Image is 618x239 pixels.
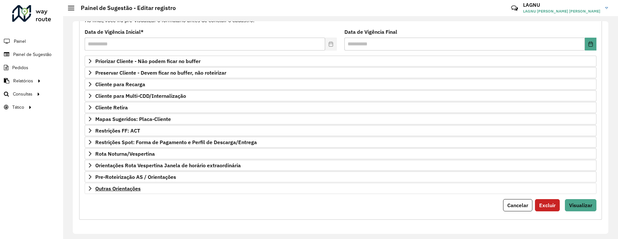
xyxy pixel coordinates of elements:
[85,160,596,171] a: Orientações Rota Vespertina Janela de horário extraordinária
[95,174,176,179] span: Pre-Roteirização AS / Orientações
[535,199,560,211] button: Excluir
[95,116,171,122] span: Mapas Sugeridos: Placa-Cliente
[344,28,397,36] label: Data de Vigência Final
[85,102,596,113] a: Cliente Retira
[74,5,176,12] h2: Painel de Sugestão - Editar registro
[85,137,596,148] a: Restrições Spot: Forma de Pagamento e Perfil de Descarga/Entrega
[85,114,596,124] a: Mapas Sugeridos: Placa-Cliente
[523,2,600,8] h3: LAGNU
[85,183,596,194] a: Outras Orientações
[13,51,51,58] span: Painel de Sugestão
[14,38,26,45] span: Painel
[503,199,532,211] button: Cancelar
[85,28,144,36] label: Data de Vigência Inicial
[85,148,596,159] a: Rota Noturna/Vespertina
[95,140,257,145] span: Restrições Spot: Forma de Pagamento e Perfil de Descarga/Entrega
[508,1,521,15] a: Contato Rápido
[95,128,140,133] span: Restrições FF: ACT
[585,38,596,51] button: Choose Date
[95,186,141,191] span: Outras Orientações
[95,82,145,87] span: Cliente para Recarga
[539,202,556,208] span: Excluir
[12,104,24,111] span: Tático
[85,67,596,78] a: Preservar Cliente - Devem ficar no buffer, não roteirizar
[95,105,128,110] span: Cliente Retira
[507,202,528,208] span: Cancelar
[85,125,596,136] a: Restrições FF: ACT
[95,70,226,75] span: Preservar Cliente - Devem ficar no buffer, não roteirizar
[85,56,596,67] a: Priorizar Cliente - Não podem ficar no buffer
[95,93,186,98] span: Cliente para Multi-CDD/Internalização
[13,91,33,97] span: Consultas
[95,59,201,64] span: Priorizar Cliente - Não podem ficar no buffer
[12,64,28,71] span: Pedidos
[85,171,596,182] a: Pre-Roteirização AS / Orientações
[569,202,592,208] span: Visualizar
[95,163,241,168] span: Orientações Rota Vespertina Janela de horário extraordinária
[565,199,596,211] button: Visualizar
[85,79,596,90] a: Cliente para Recarga
[95,151,155,156] span: Rota Noturna/Vespertina
[13,78,33,84] span: Relatórios
[523,8,600,14] span: LAGNU [PERSON_NAME] [PERSON_NAME]
[85,90,596,101] a: Cliente para Multi-CDD/Internalização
